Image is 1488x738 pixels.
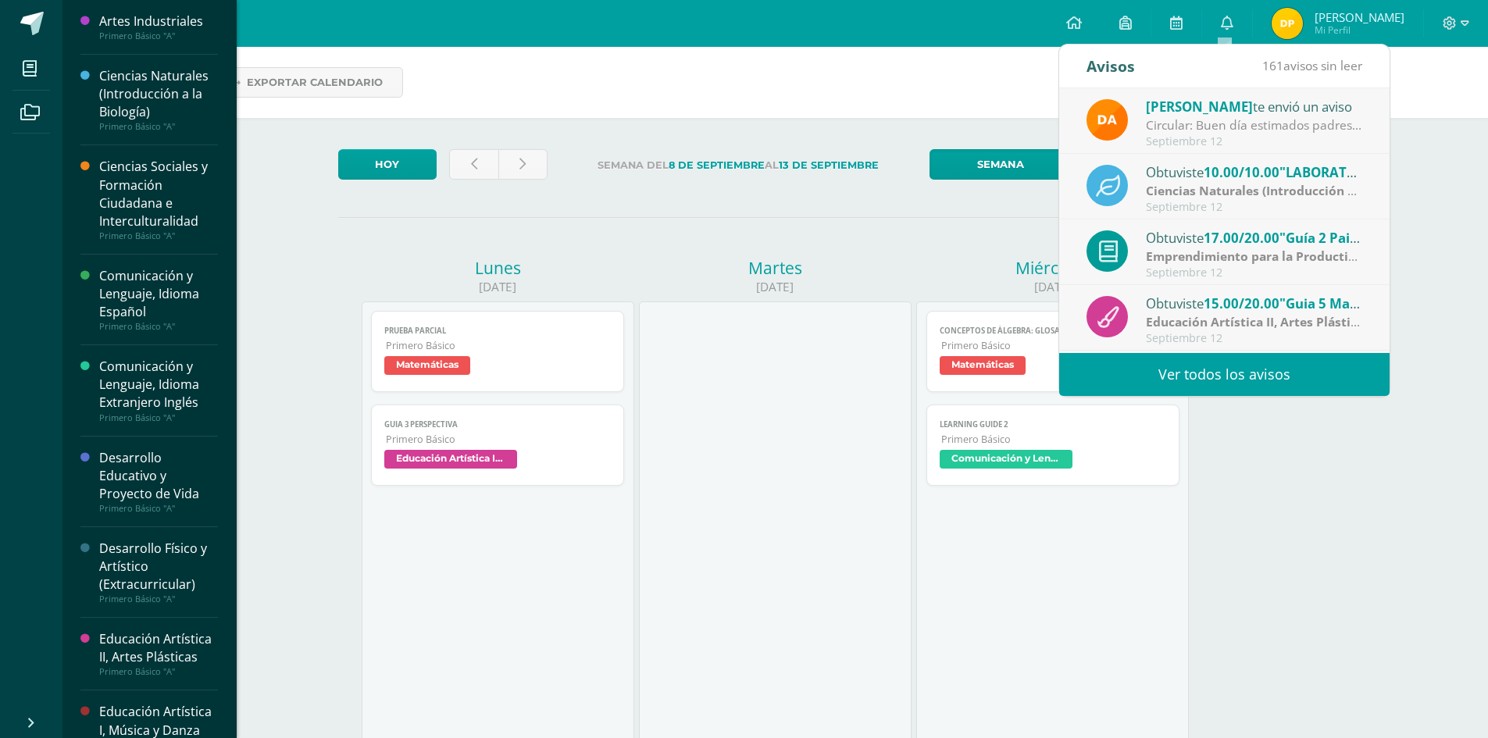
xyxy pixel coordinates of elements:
div: Primero Básico "A" [99,503,218,514]
div: [DATE] [639,279,912,295]
span: 15.00/20.00 [1204,294,1279,312]
a: Comunicación y Lenguaje, Idioma Extranjero InglésPrimero Básico "A" [99,358,218,422]
a: Exportar calendario [205,67,403,98]
div: Septiembre 12 [1146,266,1363,280]
div: [DATE] [362,279,634,295]
div: | Zona [1146,313,1363,331]
span: 10.00/10.00 [1204,163,1279,181]
span: "Guía 2 Paisaje" [1279,229,1382,247]
span: "LABORATORIO" [1279,163,1386,181]
span: Exportar calendario [247,68,383,97]
span: Educación Artística II, Artes Plásticas [384,450,517,469]
a: Ver todos los avisos [1059,353,1390,396]
strong: 13 de Septiembre [779,159,879,171]
div: | Zona [1146,248,1363,266]
span: Comunicación y Lenguaje, Idioma Extranjero Inglés [940,450,1072,469]
div: Desarrollo Físico y Artístico (Extracurricular) [99,540,218,594]
a: Prueba ParcialPrimero BásicoMatemáticas [371,311,625,392]
strong: Emprendimiento para la Productividad [1146,248,1382,265]
div: Miércoles [916,257,1189,279]
div: Obtuviste en [1146,162,1363,182]
span: "Guia 5 Manga" [1279,294,1379,312]
span: Primero Básico [941,433,1167,446]
div: Desarrollo Educativo y Proyecto de Vida [99,449,218,503]
span: Primero Básico [386,433,612,446]
div: Lunes [362,257,634,279]
span: 17.00/20.00 [1204,229,1279,247]
div: Ciencias Naturales (Introducción a la Biología) [99,67,218,121]
div: Primero Básico "A" [99,121,218,132]
span: 161 [1262,57,1283,74]
a: Desarrollo Físico y Artístico (Extracurricular)Primero Básico "A" [99,540,218,604]
span: Matemáticas [940,356,1026,375]
div: te envió un aviso [1146,96,1363,116]
div: Artes Industriales [99,12,218,30]
a: Artes IndustrialesPrimero Básico "A" [99,12,218,41]
div: Comunicación y Lenguaje, Idioma Extranjero Inglés [99,358,218,412]
img: f9d34ca01e392badc01b6cd8c48cabbd.png [1087,99,1128,141]
a: Desarrollo Educativo y Proyecto de VidaPrimero Básico "A" [99,449,218,514]
span: Guia 3 Perspectiva [384,419,612,430]
div: Primero Básico "A" [99,30,218,41]
div: Primero Básico "A" [99,230,218,241]
strong: 8 de Septiembre [669,159,765,171]
div: Septiembre 12 [1146,201,1363,214]
div: Primero Básico "A" [99,321,218,332]
img: 93564258db162c5f0132051ea82a7157.png [1272,8,1303,39]
span: Conceptos de Álgebra: Glosario [940,326,1167,336]
div: Comunicación y Lenguaje, Idioma Español [99,267,218,321]
div: Primero Básico "A" [99,594,218,604]
a: Ciencias Sociales y Formación Ciudadana e InterculturalidadPrimero Básico "A" [99,158,218,241]
div: Circular: Buen día estimados padres de familia, por este medio les envío un cordial saludo. El mo... [1146,116,1363,134]
div: Obtuviste en [1146,293,1363,313]
a: Semana [930,149,1071,180]
span: Primero Básico [386,339,612,352]
a: Guia 3 PerspectivaPrimero BásicoEducación Artística II, Artes Plásticas [371,405,625,486]
span: Primero Básico [941,339,1167,352]
div: Martes [639,257,912,279]
a: Learning Guide 2Primero BásicoComunicación y Lenguaje, Idioma Extranjero Inglés [926,405,1180,486]
label: Semana del al [560,149,917,181]
div: Obtuviste en [1146,227,1363,248]
span: Learning Guide 2 [940,419,1167,430]
div: [DATE] [916,279,1189,295]
span: Prueba Parcial [384,326,612,336]
div: Avisos [1087,45,1135,87]
span: Matemáticas [384,356,470,375]
a: Educación Artística II, Artes PlásticasPrimero Básico "A" [99,630,218,677]
strong: Ciencias Naturales (Introducción a la Biología) [1146,182,1425,199]
div: Ciencias Sociales y Formación Ciudadana e Interculturalidad [99,158,218,230]
span: [PERSON_NAME] [1146,98,1253,116]
span: avisos sin leer [1262,57,1362,74]
div: Educación Artística II, Artes Plásticas [99,630,218,666]
a: Conceptos de Álgebra: GlosarioPrimero BásicoMatemáticas [926,311,1180,392]
div: Primero Básico "A" [99,666,218,677]
div: Septiembre 12 [1146,135,1363,148]
span: [PERSON_NAME] [1315,9,1404,25]
a: Comunicación y Lenguaje, Idioma EspañolPrimero Básico "A" [99,267,218,332]
div: Septiembre 12 [1146,332,1363,345]
div: | Prueba de Proceso [1146,182,1363,200]
a: Hoy [338,149,437,180]
div: Primero Básico "A" [99,412,218,423]
a: Ciencias Naturales (Introducción a la Biología)Primero Básico "A" [99,67,218,132]
span: Mi Perfil [1315,23,1404,37]
strong: Educación Artística II, Artes Plásticas [1146,313,1370,330]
